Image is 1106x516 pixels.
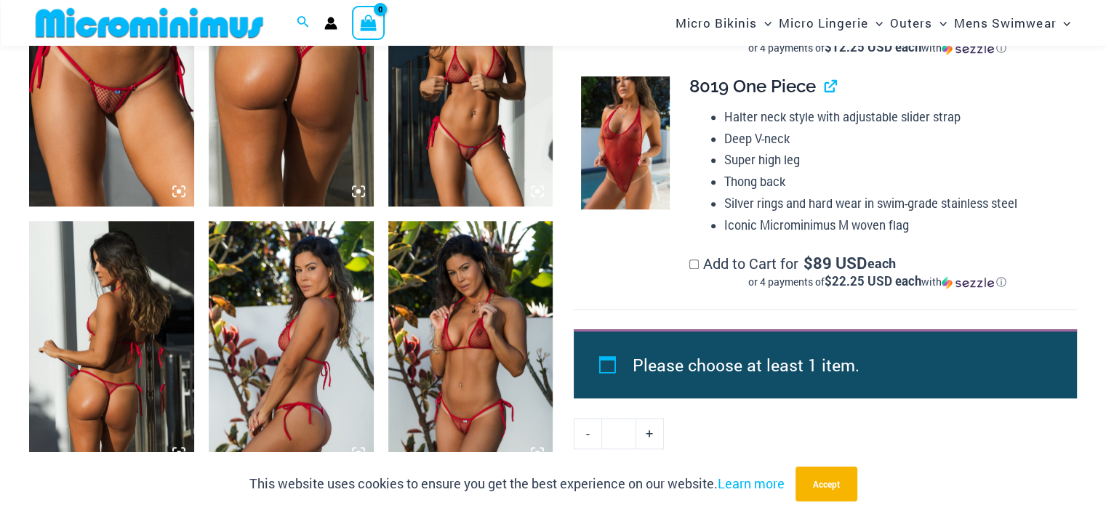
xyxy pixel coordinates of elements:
a: - [574,418,601,448]
span: Menu Toggle [868,4,883,41]
span: Menu Toggle [757,4,772,41]
div: or 4 payments of$12.25 USD eachwithSezzle Click to learn more about Sezzle [689,41,1065,55]
img: Summer Storm Red 312 Tri Top 449 Thong [209,221,374,468]
span: Menu Toggle [932,4,947,41]
a: View Shopping Cart, empty [352,6,385,39]
nav: Site Navigation [670,2,1077,44]
li: Please choose at least 1 item. [633,348,1043,382]
input: Add to Cart for$89 USD eachor 4 payments of$22.25 USD eachwithSezzle Click to learn more about Se... [689,259,699,269]
img: MM SHOP LOGO FLAT [30,7,269,39]
span: $ [803,252,812,273]
a: Micro BikinisMenu ToggleMenu Toggle [672,4,775,41]
span: Micro Bikinis [676,4,757,41]
span: 8019 One Piece [689,76,816,97]
div: or 4 payments of with [689,41,1065,55]
a: Search icon link [297,14,310,33]
a: Micro LingerieMenu ToggleMenu Toggle [775,4,886,41]
div: or 4 payments of$22.25 USD eachwithSezzle Click to learn more about Sezzle [689,275,1065,289]
a: OutersMenu ToggleMenu Toggle [886,4,950,41]
span: each [867,256,896,270]
li: Super high leg [724,149,1065,171]
li: Deep V-neck [724,128,1065,150]
li: Halter neck style with adjustable slider strap [724,106,1065,128]
li: Silver rings and hard wear in swim-grade stainless steel [724,193,1065,214]
input: Product quantity [601,418,636,448]
img: Summer Storm Red 8019 One Piece [581,76,670,209]
a: Account icon link [324,17,337,30]
a: + [636,418,664,448]
span: $12.25 USD each [825,39,921,55]
a: Mens SwimwearMenu ToggleMenu Toggle [950,4,1074,41]
span: Mens Swimwear [954,4,1056,41]
span: 89 USD [803,256,866,270]
img: Sezzle [942,276,994,289]
p: This website uses cookies to ensure you get the best experience on our website. [249,473,785,495]
img: Summer Storm Red 312 Tri Top 449 Thong [388,221,553,468]
span: Menu Toggle [1056,4,1070,41]
img: Summer Storm Red 312 Tri Top 456 Micro [29,221,194,468]
button: Accept [796,467,857,501]
span: Micro Lingerie [779,4,868,41]
li: Iconic Microminimus M woven flag [724,214,1065,236]
a: Learn more [718,475,785,492]
span: Outers [890,4,932,41]
div: or 4 payments of with [689,275,1065,289]
li: Thong back [724,171,1065,193]
span: $22.25 USD each [825,273,921,289]
label: Add to Cart for [689,254,1065,290]
img: Sezzle [942,42,994,55]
